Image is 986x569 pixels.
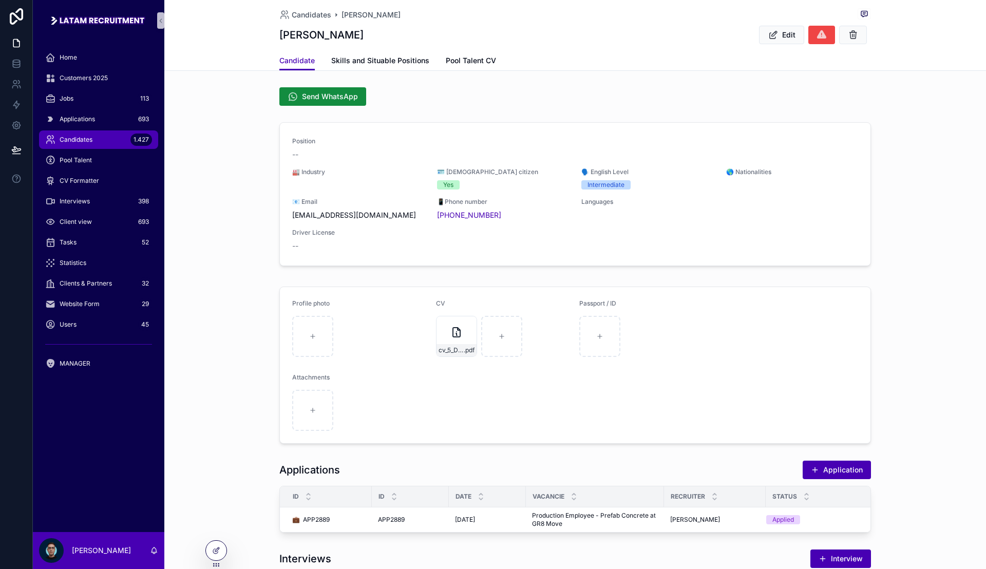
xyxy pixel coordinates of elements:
a: [PERSON_NAME] [342,10,401,20]
span: Candidates [292,10,331,20]
span: Skills and Situable Positions [331,55,429,66]
div: scrollable content [33,41,164,386]
span: Status [772,492,797,501]
span: Customers 2025 [60,74,108,82]
a: Applications693 [39,110,158,128]
a: Clients & Partners32 [39,274,158,293]
span: Edit [782,30,795,40]
div: 1.427 [130,134,152,146]
a: Production Employee - Prefab Concrete at GR8 Move [532,511,658,528]
a: [DATE] [455,516,520,524]
h1: Interviews [279,552,331,566]
a: Applied [766,515,882,524]
span: 🪪 [DEMOGRAPHIC_DATA] citizen [437,168,570,176]
span: Client view [60,218,92,226]
a: Interviews398 [39,192,158,211]
span: 🏭 Industry [292,168,425,176]
a: Users45 [39,315,158,334]
span: 📧 Email [292,198,425,206]
span: Users [60,320,77,329]
a: MANAGER [39,354,158,373]
a: Tasks52 [39,233,158,252]
a: Candidate [279,51,315,71]
span: CV Formatter [60,177,99,185]
a: Client view693 [39,213,158,231]
span: Statistics [60,259,86,267]
a: Candidates1.427 [39,130,158,149]
h1: Applications [279,463,340,477]
a: CV Formatter [39,172,158,190]
span: Jobs [60,94,73,103]
span: Clients & Partners [60,279,112,288]
span: [DATE] [455,516,475,524]
span: APP2889 [378,516,405,524]
div: 45 [138,318,152,331]
span: id [293,492,299,501]
a: [PERSON_NAME] [670,516,760,524]
span: 🗣️ English Level [581,168,714,176]
div: Yes [443,180,453,189]
span: .pdf [464,346,475,354]
span: 💼 APP2889 [292,516,330,524]
span: ID [378,492,385,501]
span: Profile photo [292,299,330,307]
span: Languages [581,198,858,206]
button: Edit [759,26,804,44]
a: Skills and Situable Positions [331,51,429,72]
div: Applied [772,515,794,524]
h1: [PERSON_NAME] [279,28,364,42]
a: Statistics [39,254,158,272]
a: Customers 2025 [39,69,158,87]
a: 💼 APP2889 [292,516,366,524]
a: [PHONE_NUMBER] [437,210,501,220]
span: Candidate [279,55,315,66]
span: Website Form [60,300,100,308]
img: App logo [49,12,148,29]
button: Application [803,461,871,479]
a: Home [39,48,158,67]
a: Pool Talent CV [446,51,496,72]
span: 🌎 Nationalities [726,168,859,176]
span: [PERSON_NAME] [670,516,720,524]
div: 52 [139,236,152,249]
span: Driver License [292,229,425,237]
a: APP2889 [378,516,443,524]
span: Home [60,53,77,62]
span: DATE [456,492,471,501]
span: -- [292,241,298,251]
span: Interviews [60,197,90,205]
a: Pool Talent [39,151,158,169]
span: CV [436,299,445,307]
span: [EMAIL_ADDRESS][DOMAIN_NAME] [292,210,425,220]
span: Position [292,137,858,145]
a: Website Form29 [39,295,158,313]
a: Jobs113 [39,89,158,108]
div: 398 [135,195,152,207]
span: Candidates [60,136,92,144]
div: 693 [135,113,152,125]
div: 32 [139,277,152,290]
a: Candidates [279,10,331,20]
button: Send WhatsApp [279,87,366,106]
span: Passport / ID [579,299,616,307]
span: Attachments [292,373,330,381]
button: Interview [810,549,871,568]
div: 113 [137,92,152,105]
a: Position--🏭 Industry🪪 [DEMOGRAPHIC_DATA] citizenYes🗣️ English LevelIntermediate🌎 Nationalities📧 E... [280,123,870,265]
span: -- [292,149,298,160]
span: 📱Phone number [437,198,570,206]
span: Pool Talent CV [446,55,496,66]
span: cv_5_DI_LEVA [439,346,464,354]
span: Send WhatsApp [302,91,358,102]
div: 693 [135,216,152,228]
span: Vacancie [533,492,564,501]
p: [PERSON_NAME] [72,545,131,556]
span: MANAGER [60,359,90,368]
div: 29 [139,298,152,310]
span: Tasks [60,238,77,246]
span: Recruiter [671,492,705,501]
